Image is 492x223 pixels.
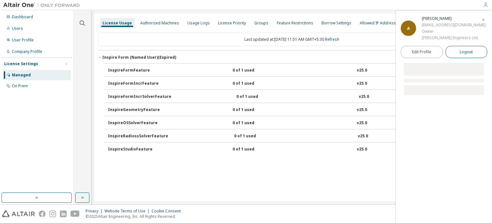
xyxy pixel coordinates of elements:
div: 0 of 1 used [233,120,290,126]
span: Edit Profile [412,49,431,55]
div: Managed [12,73,31,78]
div: InspireGeometryFeature [108,107,166,113]
button: InspireFormIncrSolverFeature0 of 1 usedv25.0Expire date:[DATE] [108,90,479,104]
button: InspireGeometryFeature0 of 1 usedv25.0Expire date:[DATE] [108,103,479,117]
div: Users [12,26,23,31]
div: Cookie Consent [152,209,184,214]
span: Logout [460,49,473,55]
div: 0 of 1 used [233,68,290,73]
button: InspireStudioFeature0 of 1 usedv25.0Expire date:[DATE] [108,142,479,157]
span: A [407,26,410,31]
div: InspireFormFeature [108,68,166,73]
button: Logout [446,46,488,58]
div: Alpesh Patel [422,15,486,22]
div: 0 of 1 used [236,94,294,100]
div: 0 of 1 used [233,147,290,152]
div: Website Terms of Use [104,209,152,214]
div: Feature Restrictions [277,21,313,26]
div: InspireFormIncrSolverFeature [108,94,171,100]
p: © 2025 Altair Engineering, Inc. All Rights Reserved. [86,214,184,219]
div: Dashboard [12,14,33,20]
div: 0 of 1 used [233,81,290,87]
button: Inspire Form (Named User)(Expired)License ID: 148453 [98,50,485,64]
div: User Profile [12,38,34,43]
img: Altair One [3,2,83,8]
div: Authorized Machines [140,21,179,26]
div: Last updated at: [DATE] 11:51 AM GMT+5:30 [98,33,485,46]
div: v25.0 [357,81,367,87]
div: v25.0 [357,120,367,126]
img: instagram.svg [49,210,56,217]
div: Inspire Form (Named User) (Expired) [102,55,176,60]
div: Usage Logs [187,21,210,26]
div: 0 of 1 used [234,133,292,139]
div: License Settings [4,61,38,66]
div: InspireStudioFeature [108,147,166,152]
div: Groups [254,21,268,26]
img: altair_logo.svg [2,210,35,217]
div: License Usage [102,21,132,26]
a: Edit Profile [401,46,443,58]
div: v25.0 [359,94,369,100]
div: Company Profile [12,49,42,54]
img: linkedin.svg [60,210,67,217]
div: 0 of 1 used [233,107,290,113]
button: InspireFormFeature0 of 1 usedv25.0Expire date:[DATE] [108,64,479,78]
div: Privacy [86,209,104,214]
div: [PERSON_NAME] Engineers Ltd, [422,35,486,41]
button: InspireFormIncrFeature0 of 1 usedv25.0Expire date:[DATE] [108,77,479,91]
div: v25.0 [357,107,367,113]
img: facebook.svg [39,210,45,217]
div: InspireFormIncrFeature [108,81,166,87]
div: InspireRadiossSolverFeature [108,133,168,139]
div: v25.0 [357,68,367,73]
button: InspireOSSolverFeature0 of 1 usedv25.0Expire date:[DATE] [108,116,479,130]
div: v25.0 [357,147,367,152]
div: Borrow Settings [322,21,351,26]
div: [EMAIL_ADDRESS][DOMAIN_NAME] [422,22,486,28]
button: InspireRadiossSolverFeature0 of 1 usedv25.0Expire date:[DATE] [108,129,479,143]
div: License Priority [218,21,246,26]
div: Allowed IP Addresses [360,21,400,26]
img: youtube.svg [70,210,80,217]
div: On Prem [12,83,28,89]
div: v25.0 [358,133,368,139]
a: Refresh [325,37,339,42]
div: InspireOSSolverFeature [108,120,166,126]
div: Owner [422,28,486,35]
